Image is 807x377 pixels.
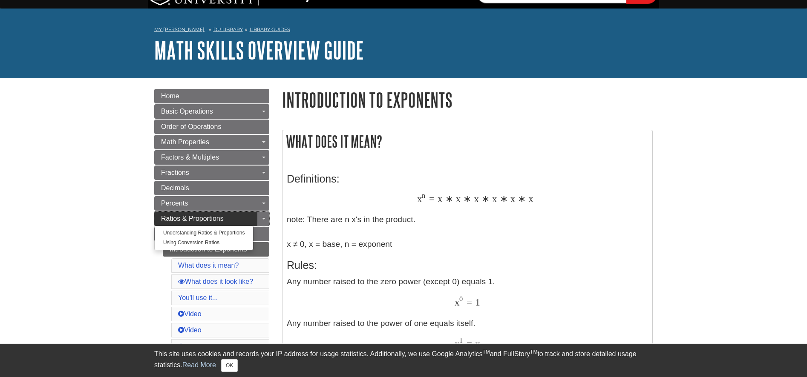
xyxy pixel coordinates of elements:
[154,24,653,37] nav: breadcrumb
[497,193,508,204] span: ∗
[287,259,648,271] h3: Rules:
[161,184,189,191] span: Decimals
[154,26,205,33] a: My [PERSON_NAME]
[161,108,213,115] span: Basic Operations
[182,361,216,368] a: Read More
[417,193,422,204] span: x
[287,173,648,185] h3: Definitions:
[443,193,453,204] span: ∗
[154,211,269,226] a: Ratios & Proportions
[464,297,472,308] span: =
[161,123,221,130] span: Order of Operations
[471,193,479,204] span: x
[221,359,238,372] button: Close
[178,262,239,269] a: What does it mean?
[435,193,443,204] span: x
[178,278,253,285] a: What does it look like?
[161,138,209,146] span: Math Properties
[154,120,269,134] a: Order of Operations
[154,37,364,63] a: Math Skills Overview Guide
[161,200,188,207] span: Percents
[508,193,516,204] span: x
[250,26,290,32] a: Library Guides
[154,135,269,149] a: Math Properties
[530,349,537,355] sup: TM
[426,193,435,204] span: =
[161,215,224,222] span: Ratios & Proportions
[178,310,202,317] a: Video
[154,89,269,103] a: Home
[161,169,189,176] span: Fractions
[464,338,472,349] span: =
[282,130,652,153] h2: What does it mean?
[154,181,269,195] a: Decimals
[479,193,490,204] span: ∗
[154,150,269,165] a: Factors & Multiples
[161,92,179,100] span: Home
[178,294,218,301] a: You'll use it...
[526,193,533,204] span: x
[482,349,490,355] sup: TM
[154,349,653,372] div: This site uses cookies and records your IP address for usage statistics. Additionally, we use Goo...
[154,104,269,119] a: Basic Operations
[459,337,463,345] span: 1
[453,193,461,204] span: x
[178,326,202,334] a: Video
[422,191,425,200] span: n
[154,166,269,180] a: Fractions
[461,193,471,204] span: ∗
[155,238,253,248] a: Using Conversion Ratios
[472,297,480,308] span: 1
[490,193,497,204] span: x
[154,196,269,211] a: Percents
[213,26,243,32] a: DU Library
[178,343,202,350] a: Video
[155,228,253,238] a: Understanding Ratios & Proportions
[459,295,463,303] span: 0
[161,154,219,161] span: Factors & Multiples
[282,89,653,111] h1: Introduction to Exponents
[287,193,648,250] p: note: There are n x's in the product. x ≠ 0, x = base, n = exponent
[455,297,460,308] span: x
[515,193,526,204] span: ∗
[472,338,480,349] span: x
